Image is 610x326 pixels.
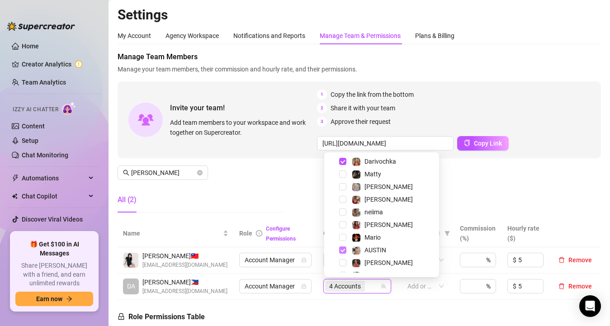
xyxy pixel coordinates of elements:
span: filter [443,227,452,240]
span: Select tree node [339,158,346,165]
span: Select tree node [339,259,346,266]
th: Hourly rate ($) [502,220,549,247]
div: All (2) [118,194,137,205]
span: Select tree node [339,183,346,190]
div: Open Intercom Messenger [579,295,601,317]
span: Matty [364,170,381,178]
span: lock [118,313,125,320]
span: Account Manager [245,279,306,293]
a: Creator Analytics exclamation-circle [22,57,94,71]
span: Role [239,230,252,237]
span: Copy the link from the bottom [331,90,414,99]
span: search [123,170,129,176]
span: Creator accounts [323,228,383,238]
div: Agency Workspace [166,31,219,41]
span: Remove [568,283,592,290]
img: AUSTIN [352,246,360,255]
img: Molly [352,221,360,229]
span: 4 Accounts [325,281,365,292]
span: [PERSON_NAME] [364,259,413,266]
span: Remove [568,256,592,264]
img: Darlyn Diang [123,253,138,268]
div: Notifications and Reports [233,31,305,41]
span: Darivochka [364,158,396,165]
a: Chat Monitoring [22,151,68,159]
img: Rachel [352,196,360,204]
button: Copy Link [457,136,509,151]
th: Commission (%) [454,220,502,247]
span: Manage your team members, their commission and hourly rate, and their permissions. [118,64,601,74]
img: Matty [352,170,360,179]
span: 1 [317,90,327,99]
span: Account Manager [245,253,306,267]
span: 2 [317,103,327,113]
span: Share [PERSON_NAME] with a friend, and earn unlimited rewards [15,261,93,288]
a: Content [22,123,45,130]
span: 4 Accounts [329,281,361,291]
span: [PERSON_NAME] [364,183,413,190]
button: close-circle [197,170,203,175]
div: Manage Team & Permissions [320,31,401,41]
span: [PERSON_NAME] [364,196,413,203]
h5: Role Permissions Table [118,312,205,322]
span: 🎁 Get $100 in AI Messages [15,240,93,258]
img: AI Chatter [62,102,76,115]
span: Chat Copilot [22,189,86,203]
span: team [381,283,386,289]
img: Darivochka [352,158,360,166]
span: info-circle [256,230,262,236]
span: [PERSON_NAME] [364,221,413,228]
a: Discover Viral Videos [22,216,83,223]
img: Elsa [352,183,360,191]
span: DA [127,281,135,291]
span: arrow-right [66,296,72,302]
span: Select tree node [339,272,346,279]
span: Select tree node [339,196,346,203]
div: Plans & Billing [415,31,454,41]
a: Team Analytics [22,79,66,86]
img: Chat Copilot [12,193,18,199]
img: Genny [352,259,360,267]
a: Setup [22,137,38,144]
span: Name [123,228,221,238]
img: neiima [352,208,360,217]
span: Earn now [36,295,62,302]
div: My Account [118,31,151,41]
button: Remove [555,255,596,265]
span: copy [464,140,470,146]
span: AUSTIN [364,246,386,254]
span: Select tree node [339,170,346,178]
a: Home [22,43,39,50]
img: logo-BBDzfeDw.svg [7,22,75,31]
span: [PERSON_NAME] 🇵🇭 [142,277,227,287]
span: delete [558,283,565,289]
span: Select tree node [339,246,346,254]
span: Manage Team Members [118,52,601,62]
button: Earn nowarrow-right [15,292,93,306]
span: Share it with your team [331,103,395,113]
span: Mo [364,272,374,279]
input: Search members [131,168,195,178]
span: Mario [364,234,381,241]
span: [EMAIL_ADDRESS][DOMAIN_NAME] [142,287,227,296]
span: neiima [364,208,383,216]
h2: Settings [118,6,601,24]
span: Izzy AI Chatter [13,105,58,114]
span: thunderbolt [12,175,19,182]
a: Configure Permissions [266,226,296,242]
span: lock [301,283,307,289]
img: Mario [352,234,360,242]
span: delete [558,257,565,263]
img: Mo [352,272,360,280]
button: Remove [555,281,596,292]
span: Copy Link [474,140,502,147]
span: Select tree node [339,234,346,241]
span: lock [301,257,307,263]
span: 3 [317,117,327,127]
span: [EMAIL_ADDRESS][DOMAIN_NAME] [142,261,227,269]
span: Invite your team! [170,102,317,113]
span: filter [444,231,450,236]
span: Select tree node [339,221,346,228]
th: Name [118,220,234,247]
